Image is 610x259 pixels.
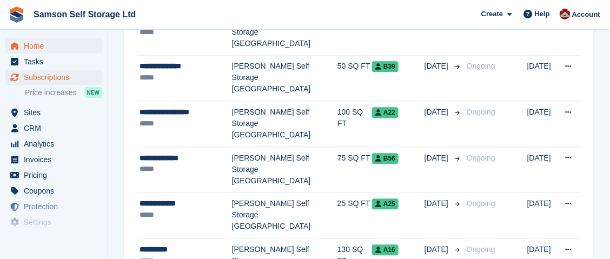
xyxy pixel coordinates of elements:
a: menu [5,152,102,167]
img: stora-icon-8386f47178a22dfd0bd8f6a31ec36ba5ce8667c1dd55bd0f319d3a0aa187defe.svg [9,6,25,23]
td: [DATE] [527,101,558,147]
span: A22 [372,107,399,118]
span: B39 [372,61,399,72]
img: Ian [560,9,571,19]
td: 50 SQ FT [337,55,372,101]
span: Subscriptions [24,70,89,85]
span: Ongoing [467,245,495,254]
a: menu [5,230,102,245]
a: menu [5,199,102,214]
a: menu [5,121,102,136]
span: Ongoing [467,154,495,162]
span: [DATE] [425,107,450,118]
td: [DATE] [527,55,558,101]
span: Settings [24,215,89,230]
td: 75 SQ FT [337,147,372,192]
span: Sites [24,105,89,120]
a: menu [5,136,102,151]
span: [DATE] [425,244,450,255]
td: [PERSON_NAME] Self Storage [GEOGRAPHIC_DATA] [232,147,337,192]
span: Pricing [24,168,89,183]
span: Ongoing [467,62,495,70]
span: Invoices [24,152,89,167]
span: Help [535,9,550,19]
span: Tasks [24,54,89,69]
span: Capital [24,230,89,245]
td: [DATE] [527,9,558,55]
span: Analytics [24,136,89,151]
td: [DATE] [527,147,558,192]
td: [PERSON_NAME] Self Storage [GEOGRAPHIC_DATA] [232,55,337,101]
span: Home [24,38,89,54]
span: [DATE] [425,198,450,209]
td: [PERSON_NAME] Self Storage [GEOGRAPHIC_DATA] [232,192,337,238]
span: Protection [24,199,89,214]
a: menu [5,168,102,183]
span: Coupons [24,183,89,198]
div: NEW [84,87,102,98]
a: menu [5,54,102,69]
td: 25 SQ FT [337,192,372,238]
td: [DATE] [527,192,558,238]
a: menu [5,70,102,85]
span: A25 [372,198,399,209]
span: [DATE] [425,61,450,72]
span: Ongoing [467,108,495,116]
span: B56 [372,153,399,164]
td: 100 SQ FT [337,101,372,147]
span: Create [481,9,503,19]
span: CRM [24,121,89,136]
td: 50 SQ FT [337,9,372,55]
a: Price increases NEW [25,87,102,98]
a: menu [5,183,102,198]
span: A16 [372,244,399,255]
a: menu [5,215,102,230]
td: [PERSON_NAME] Self Storage [GEOGRAPHIC_DATA] [232,101,337,147]
span: Price increases [25,88,77,98]
span: Ongoing [467,199,495,208]
td: [PERSON_NAME] Self Storage [GEOGRAPHIC_DATA] [232,9,337,55]
a: Samson Self Storage Ltd [29,5,140,23]
span: [DATE] [425,152,450,164]
a: menu [5,38,102,54]
span: Account [572,9,600,20]
a: menu [5,105,102,120]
